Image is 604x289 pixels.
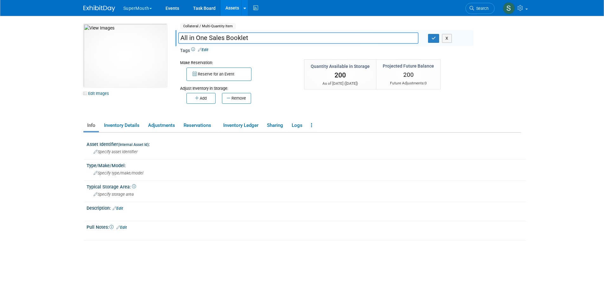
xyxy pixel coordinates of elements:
[180,23,236,30] span: Collateral / Multi-Quantity Item
[87,140,526,148] div: Asset Identifier :
[116,225,127,230] a: Edit
[288,120,306,131] a: Logs
[222,93,251,104] button: Remove
[83,5,115,12] img: ExhibitDay
[118,142,149,147] small: (Internal Asset Id)
[87,184,136,189] span: Typical Storage Area:
[442,34,452,43] button: X
[474,6,489,11] span: Search
[94,171,143,175] span: Specify type/make/model
[83,24,167,87] img: View Images
[87,161,526,169] div: Type/Make/Model:
[263,120,287,131] a: Sharing
[180,59,295,66] div: Make Reservation:
[94,149,138,154] span: Specify asset identifier
[100,120,143,131] a: Inventory Details
[198,48,208,52] a: Edit
[83,120,99,131] a: Info
[144,120,179,131] a: Adjustments
[311,63,370,69] div: Quantity Available in Storage
[186,93,216,104] button: Add
[346,81,357,86] span: [DATE]
[219,120,262,131] a: Inventory Ledger
[180,120,218,131] a: Reservations
[87,203,526,212] div: Description:
[83,89,112,97] a: Edit Images
[334,71,346,79] span: 200
[383,81,434,86] div: Future Adjustments:
[383,63,434,69] div: Projected Future Balance
[465,3,495,14] a: Search
[180,47,469,58] div: Tags
[180,81,295,91] div: Adjust Inventory in Storage:
[94,192,134,197] span: Specify storage area
[503,2,515,14] img: Samantha Meyers
[113,206,123,211] a: Edit
[311,81,370,86] div: As of [DATE] ( )
[186,68,251,81] button: Reserve for an Event
[87,222,526,231] div: Pull Notes:
[403,71,414,78] span: 200
[425,81,427,85] span: 0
